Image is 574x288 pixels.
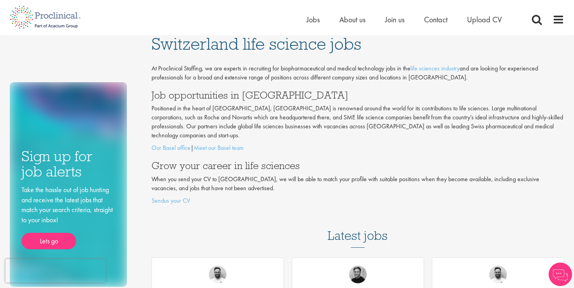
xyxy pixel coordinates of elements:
h3: Latest jobs [328,209,388,248]
p: | [152,144,565,153]
a: About us [339,14,365,25]
a: Jobs [307,14,320,25]
h3: Grow your career in life sciences [152,160,565,171]
a: life sciences industry [410,64,460,72]
a: Meet our Basel team [194,144,244,152]
img: Emile De Beer [209,266,226,283]
p: Positioned in the heart of [GEOGRAPHIC_DATA], [GEOGRAPHIC_DATA] is renowned around the world for ... [152,104,565,140]
a: Contact [424,14,447,25]
a: Upload CV [467,14,502,25]
img: Emile De Beer [489,266,507,283]
h3: Sign up for job alerts [21,149,115,179]
img: Chatbot [549,263,572,286]
a: Our Basel office [152,144,191,152]
div: Take the hassle out of job hunting and receive the latest jobs that match your search criteria, s... [21,185,115,249]
img: Peter Duvall [349,266,367,283]
iframe: reCAPTCHA [5,259,105,283]
a: Join us [385,14,405,25]
h3: Job opportunities in [GEOGRAPHIC_DATA] [152,90,565,100]
p: At Proclinical Staffing, we are experts in recruiting for biopharmaceutical and medical technolog... [152,64,565,82]
a: Sendus your CV [152,196,190,205]
p: When you send your CV to [GEOGRAPHIC_DATA], we will be able to match your profile with suitable p... [152,175,565,193]
a: Lets go [21,233,76,249]
span: Switzerland life science jobs [152,33,361,54]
